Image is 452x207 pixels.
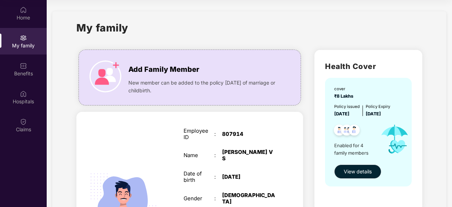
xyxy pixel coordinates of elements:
div: : [214,152,222,159]
img: svg+xml;base64,PHN2ZyBpZD0iQmVuZWZpdHMiIHhtbG5zPSJodHRwOi8vd3d3LnczLm9yZy8yMDAwL3N2ZyIgd2lkdGg9Ij... [20,62,27,69]
span: [DATE] [366,111,381,116]
div: 807914 [222,131,276,137]
img: svg+xml;base64,PHN2ZyBpZD0iSG9tZSIgeG1sbnM9Imh0dHA6Ly93d3cudzMub3JnLzIwMDAvc3ZnIiB3aWR0aD0iMjAiIG... [20,6,27,13]
div: : [214,131,222,137]
div: Gender [184,195,214,202]
img: svg+xml;base64,PHN2ZyB4bWxucz0iaHR0cDovL3d3dy53My5vcmcvMjAwMC9zdmciIHdpZHRoPSI0OC45NDMiIGhlaWdodD... [346,122,363,140]
img: svg+xml;base64,PHN2ZyBpZD0iSG9zcGl0YWxzIiB4bWxucz0iaHR0cDovL3d3dy53My5vcmcvMjAwMC9zdmciIHdpZHRoPS... [20,90,27,97]
span: [DATE] [334,111,349,116]
h2: Health Cover [325,61,411,72]
img: icon [375,117,415,161]
div: [PERSON_NAME] V S [222,149,276,162]
span: ₹8 Lakhs [334,93,355,99]
img: svg+xml;base64,PHN2ZyB3aWR0aD0iMjAiIGhlaWdodD0iMjAiIHZpZXdCb3g9IjAgMCAyMCAyMCIgZmlsbD0ibm9uZSIgeG... [20,34,27,41]
div: Policy Expiry [366,103,390,110]
button: View details [334,165,381,179]
div: : [214,174,222,180]
span: Add Family Member [128,64,199,75]
div: Name [184,152,214,159]
div: Policy issued [334,103,360,110]
div: Employee ID [184,128,214,140]
div: Date of birth [184,171,214,183]
span: Enabled for 4 family members [334,142,375,156]
div: : [214,195,222,202]
img: svg+xml;base64,PHN2ZyBpZD0iQ2xhaW0iIHhtbG5zPSJodHRwOi8vd3d3LnczLm9yZy8yMDAwL3N2ZyIgd2lkdGg9IjIwIi... [20,118,27,125]
div: [DEMOGRAPHIC_DATA] [222,192,276,205]
img: svg+xml;base64,PHN2ZyB4bWxucz0iaHR0cDovL3d3dy53My5vcmcvMjAwMC9zdmciIHdpZHRoPSI0OC45NDMiIGhlaWdodD... [331,122,348,140]
h1: My family [76,20,128,36]
img: svg+xml;base64,PHN2ZyB4bWxucz0iaHR0cDovL3d3dy53My5vcmcvMjAwMC9zdmciIHdpZHRoPSI0OC45MTUiIGhlaWdodD... [338,122,355,140]
div: cover [334,86,355,92]
img: icon [89,61,121,92]
span: New member can be added to the policy [DATE] of marriage or childbirth. [128,79,279,94]
div: [DATE] [222,174,276,180]
span: View details [344,168,372,176]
